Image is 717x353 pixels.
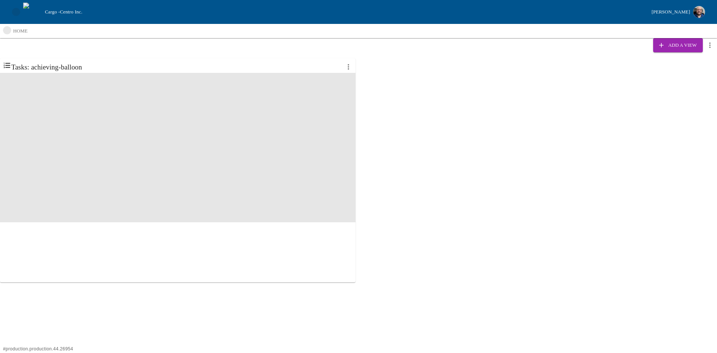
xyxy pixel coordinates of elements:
[649,4,708,20] button: [PERSON_NAME]
[652,8,690,16] div: [PERSON_NAME]
[60,9,82,15] span: Centro Inc.
[13,27,28,35] p: home
[341,60,356,74] button: more actions
[703,38,717,52] button: more actions
[653,38,702,52] button: Add a View
[3,61,341,73] h6: Tasks: achieving-balloon
[23,3,42,21] img: cargo logo
[693,6,705,18] img: Profile image
[9,5,23,19] button: open drawer
[42,8,648,16] div: Cargo -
